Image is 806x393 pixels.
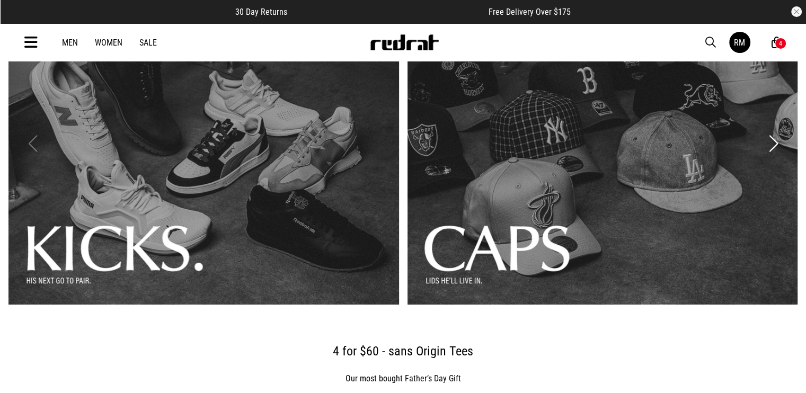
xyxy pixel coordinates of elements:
iframe: Customer reviews powered by Trustpilot [308,6,467,17]
p: Our most bought Father’s Day Gift [17,372,789,385]
a: Women [95,38,122,48]
div: 4 [779,40,782,47]
button: Previous slide [25,132,40,155]
button: Next slide [766,132,781,155]
div: RM [734,38,745,48]
a: Men [62,38,78,48]
h2: 4 for $60 - sans Origin Tees [17,341,789,362]
a: Sale [139,38,157,48]
button: Open LiveChat chat widget [8,4,40,36]
img: Redrat logo [369,34,439,50]
span: Free Delivery Over $175 [489,7,571,17]
a: 4 [772,37,782,48]
span: 30 Day Returns [235,7,287,17]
